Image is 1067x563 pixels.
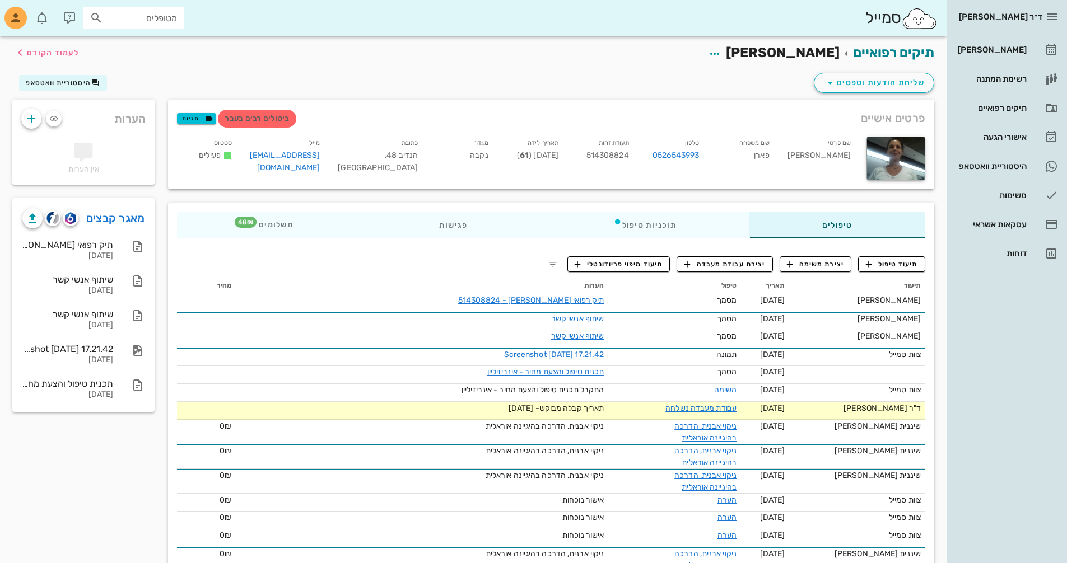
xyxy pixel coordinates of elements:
span: אישור נוכחות [562,495,604,505]
span: 0₪ [220,513,231,522]
span: ניקוי אבנית, הדרכה בהיגיינה אוראלית [486,446,604,456]
div: תכנית טיפול והצעת מחיר - אינביזיליין [22,378,113,389]
small: מגדר [474,139,488,147]
div: עסקאות אשראי [956,220,1027,229]
span: תיעוד מיפוי פריודונטלי [575,259,663,269]
div: נקבה [427,134,497,181]
span: ניקוי אבנית, הדרכה בהיגיינה אוראלית [486,471,604,480]
div: תיק רפואי [PERSON_NAME] - 514308824 [22,240,113,250]
a: משימות [951,182,1063,209]
span: [DATE] [760,331,785,341]
a: מאגר קבצים [86,209,145,227]
span: [DATE] [760,531,785,540]
span: התקבל תכנית טיפול והצעת מחיר - אינביזיליין [462,385,604,395]
span: אין הערות [68,165,99,174]
div: [PERSON_NAME] [779,134,860,181]
span: יצירת משימה [787,259,844,269]
a: משימה [714,385,737,395]
span: אישור נוכחות [562,513,604,522]
a: היסטוריית וואטסאפ [951,153,1063,180]
a: תיקים רפואיים [951,95,1063,121]
small: תאריך לידה [528,139,558,147]
div: [PERSON_NAME] [794,313,921,325]
a: עבודת מעבדה נשלחה [665,404,737,413]
button: תגיות [177,113,216,124]
small: טלפון [685,139,700,147]
span: [DATE] [760,446,785,456]
th: מחיר [177,276,236,294]
small: תעודת זהות [599,139,629,147]
a: הערה [717,513,737,522]
div: שיתוף אנשי קשר [22,309,113,320]
div: [PERSON_NAME] [956,45,1027,54]
div: שיננית [PERSON_NAME] [794,470,921,481]
span: [DATE] [760,549,785,559]
a: [PERSON_NAME] [951,36,1063,63]
span: 0₪ [220,421,231,431]
a: ניקוי אבנית, הדרכה בהיגיינה אוראלית [674,446,737,467]
span: 0₪ [220,446,231,456]
a: דוחות [951,240,1063,267]
span: [PERSON_NAME] [726,45,840,60]
img: SmileCloud logo [901,7,938,30]
span: 514308824 [586,151,629,160]
button: יצירת משימה [780,256,852,272]
div: פגישות [366,212,541,238]
a: הערה [717,531,737,540]
a: רשימת המתנה [951,65,1063,92]
div: צוות סמייל [794,349,921,360]
span: 0₪ [220,495,231,505]
span: [DATE] [760,350,785,359]
div: משימות [956,191,1027,200]
span: פרטים אישיים [861,109,925,127]
button: יצירת עבודת מעבדה [677,256,772,272]
button: שליחת הודעות וטפסים [814,73,934,93]
span: מסמך [717,314,737,323]
span: [DATE] [760,513,785,522]
a: תכנית טיפול והצעת מחיר - אינביזיליין [487,367,604,377]
a: שיתוף אנשי קשר [551,331,604,341]
span: פעילים [199,151,221,160]
span: לעמוד הקודם [27,48,79,58]
strong: 61 [520,151,529,160]
div: שיננית [PERSON_NAME] [794,548,921,560]
span: אישור נוכחות [562,531,604,540]
a: עסקאות אשראי [951,211,1063,238]
button: תיעוד מיפוי פריודונטלי [567,256,670,272]
a: אישורי הגעה [951,124,1063,151]
span: ניקוי אבנית, הדרכה בהיגיינה אוראלית [486,421,604,431]
button: היסטוריית וואטסאפ [19,75,107,91]
span: [DATE] [760,495,785,505]
a: Screenshot [DATE] 17.21.42 [504,350,604,359]
span: תמונה [716,350,737,359]
span: [DATE] [760,367,785,377]
div: דוחות [956,249,1027,258]
a: תיק רפואי [PERSON_NAME] - 514308824 [458,295,604,305]
div: שיננית [PERSON_NAME] [794,420,921,432]
a: שיתוף אנשי קשר [551,314,604,323]
th: טיפול [608,276,741,294]
span: [DATE] [760,385,785,395]
div: [PERSON_NAME] [794,294,921,306]
div: שיננית [PERSON_NAME] [794,445,921,457]
div: [DATE] [22,390,113,400]
small: מייל [309,139,320,147]
span: תג [235,217,257,228]
div: היסטוריית וואטסאפ [956,162,1027,171]
span: [DATE] [760,314,785,323]
a: ניקוי אבנית, הדרכה בהיגיינה אוראלית [674,421,737,443]
span: 0₪ [220,531,231,540]
span: [DATE] [760,295,785,305]
small: שם פרטי [828,139,851,147]
button: cliniview logo [45,210,60,226]
th: תאריך [741,276,789,294]
div: [DATE] [22,321,113,330]
span: היסטוריית וואטסאפ [26,79,91,87]
div: צוות סמייל [794,529,921,541]
a: הערה [717,495,737,505]
span: תשלומים [250,221,293,229]
div: [DATE] [22,355,113,365]
button: תיעוד טיפול [858,256,925,272]
th: תיעוד [789,276,925,294]
a: [EMAIL_ADDRESS][DOMAIN_NAME] [250,151,320,172]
